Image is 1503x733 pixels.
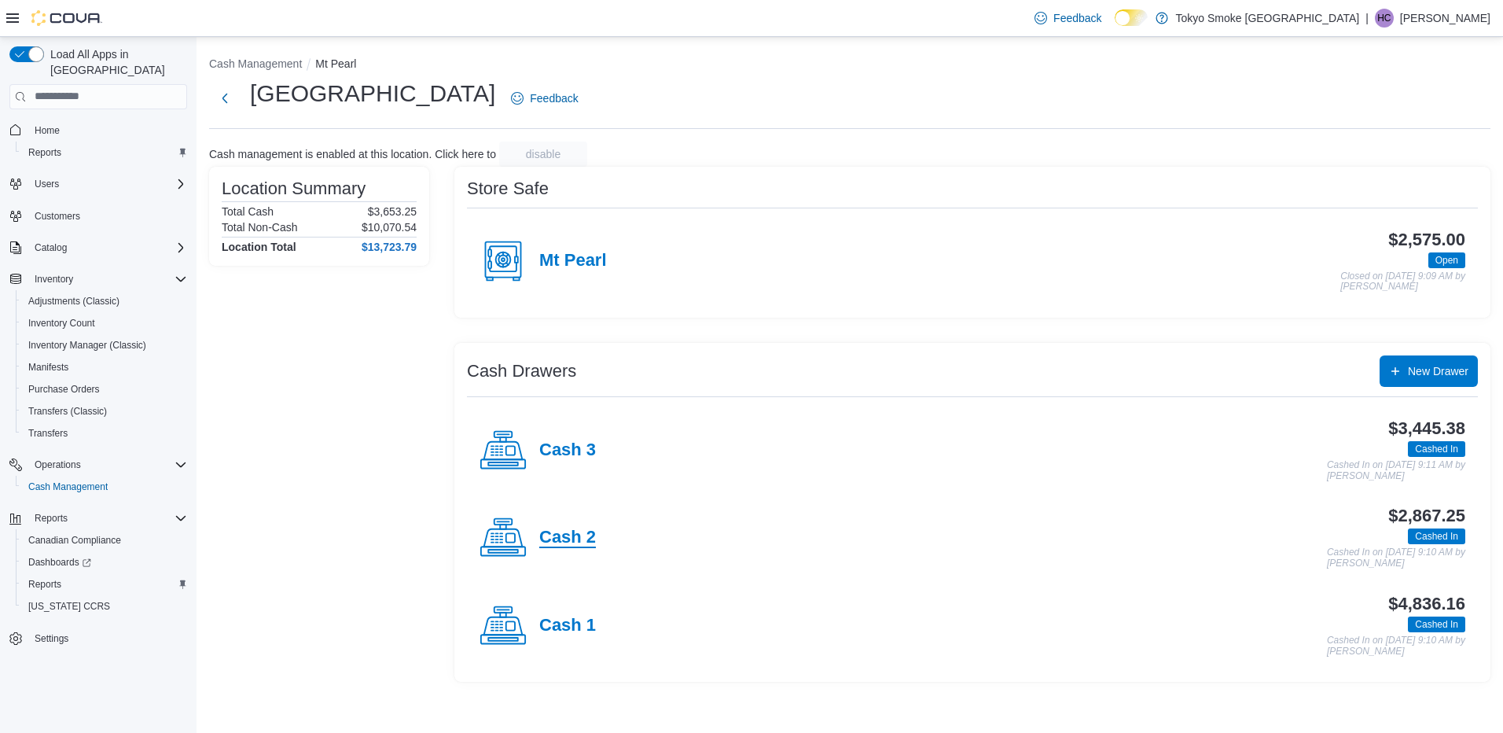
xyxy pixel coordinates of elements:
[1408,529,1465,544] span: Cashed In
[467,362,576,381] h3: Cash Drawers
[1408,363,1468,379] span: New Drawer
[3,268,193,290] button: Inventory
[1388,506,1465,525] h3: $2,867.25
[368,205,417,218] p: $3,653.25
[16,400,193,422] button: Transfers (Classic)
[22,553,187,572] span: Dashboards
[362,241,417,253] h4: $13,723.79
[1428,252,1465,268] span: Open
[22,597,116,616] a: [US_STATE] CCRS
[22,380,106,399] a: Purchase Orders
[16,529,193,551] button: Canadian Compliance
[35,632,68,645] span: Settings
[16,334,193,356] button: Inventory Manager (Classic)
[1028,2,1108,34] a: Feedback
[16,356,193,378] button: Manifests
[3,507,193,529] button: Reports
[16,142,193,164] button: Reports
[35,178,59,190] span: Users
[22,143,187,162] span: Reports
[28,383,100,396] span: Purchase Orders
[222,221,298,234] h6: Total Non-Cash
[1053,10,1101,26] span: Feedback
[22,402,113,421] a: Transfers (Classic)
[16,476,193,498] button: Cash Management
[1400,9,1490,28] p: [PERSON_NAME]
[28,206,187,226] span: Customers
[9,112,187,691] nav: Complex example
[1388,230,1465,249] h3: $2,575.00
[222,179,366,198] h3: Location Summary
[250,78,495,109] h1: [GEOGRAPHIC_DATA]
[22,597,187,616] span: Washington CCRS
[499,142,587,167] button: disable
[16,573,193,595] button: Reports
[28,578,61,591] span: Reports
[22,314,101,333] a: Inventory Count
[22,575,68,594] a: Reports
[28,629,75,648] a: Settings
[35,512,68,525] span: Reports
[1375,9,1394,28] div: Heather Chafe
[539,616,596,636] h4: Cash 1
[1377,9,1391,28] span: HC
[28,121,66,140] a: Home
[28,405,107,418] span: Transfers (Classic)
[1415,442,1458,456] span: Cashed In
[31,10,102,26] img: Cova
[35,459,81,471] span: Operations
[1115,9,1148,26] input: Dark Mode
[28,455,187,474] span: Operations
[16,551,193,573] a: Dashboards
[1415,529,1458,543] span: Cashed In
[22,531,187,550] span: Canadian Compliance
[1327,460,1465,481] p: Cashed In on [DATE] 9:11 AM by [PERSON_NAME]
[35,210,80,223] span: Customers
[16,378,193,400] button: Purchase Orders
[16,312,193,334] button: Inventory Count
[1340,271,1465,293] p: Closed on [DATE] 9:09 AM by [PERSON_NAME]
[3,204,193,227] button: Customers
[28,317,95,330] span: Inventory Count
[22,477,187,496] span: Cash Management
[3,173,193,195] button: Users
[16,290,193,312] button: Adjustments (Classic)
[28,295,119,308] span: Adjustments (Classic)
[28,534,121,547] span: Canadian Compliance
[28,175,187,193] span: Users
[16,422,193,444] button: Transfers
[1408,441,1465,457] span: Cashed In
[1408,617,1465,632] span: Cashed In
[539,251,607,271] h4: Mt Pearl
[362,221,417,234] p: $10,070.54
[315,57,356,70] button: Mt Pearl
[22,292,187,311] span: Adjustments (Classic)
[22,531,127,550] a: Canadian Compliance
[28,339,146,352] span: Inventory Manager (Classic)
[28,628,187,648] span: Settings
[35,124,60,137] span: Home
[22,553,97,572] a: Dashboards
[3,454,193,476] button: Operations
[1415,617,1458,632] span: Cashed In
[22,424,74,443] a: Transfers
[22,358,75,377] a: Manifests
[3,237,193,259] button: Catalog
[28,509,187,528] span: Reports
[22,336,187,355] span: Inventory Manager (Classic)
[28,361,68,374] span: Manifests
[1380,355,1478,387] button: New Drawer
[28,455,87,474] button: Operations
[222,241,296,253] h4: Location Total
[22,336,153,355] a: Inventory Manager (Classic)
[28,175,65,193] button: Users
[28,270,187,289] span: Inventory
[539,528,596,548] h4: Cash 2
[526,146,560,162] span: disable
[22,380,187,399] span: Purchase Orders
[28,509,74,528] button: Reports
[1176,9,1360,28] p: Tokyo Smoke [GEOGRAPHIC_DATA]
[1327,635,1465,657] p: Cashed In on [DATE] 9:10 AM by [PERSON_NAME]
[35,273,73,285] span: Inventory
